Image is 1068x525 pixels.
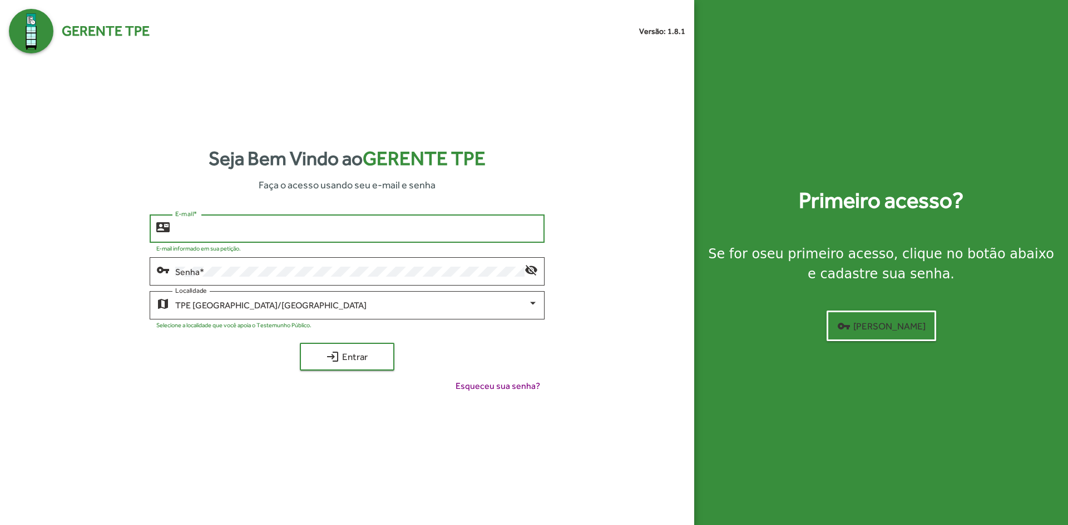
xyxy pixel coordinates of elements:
button: [PERSON_NAME] [827,311,936,341]
button: Entrar [300,343,394,371]
strong: Primeiro acesso? [799,184,963,217]
strong: seu primeiro acesso [760,246,894,262]
strong: Seja Bem Vindo ao [209,144,486,173]
span: [PERSON_NAME] [837,316,926,336]
mat-hint: Selecione a localidade que você apoia o Testemunho Público. [156,322,311,328]
mat-icon: vpn_key [156,263,170,276]
mat-icon: vpn_key [837,319,851,333]
mat-hint: E-mail informado em sua petição. [156,245,241,252]
img: Logo Gerente [9,9,53,53]
span: TPE [GEOGRAPHIC_DATA]/[GEOGRAPHIC_DATA] [175,300,367,311]
mat-icon: visibility_off [525,263,538,276]
span: Entrar [310,347,384,367]
span: Esqueceu sua senha? [456,379,540,393]
small: Versão: 1.8.1 [639,26,685,37]
div: Se for o , clique no botão abaixo e cadastre sua senha. [708,244,1055,284]
span: Gerente TPE [363,147,486,169]
span: Gerente TPE [62,21,150,42]
mat-icon: login [326,350,339,363]
mat-icon: contact_mail [156,220,170,233]
span: Faça o acesso usando seu e-mail e senha [259,177,436,192]
mat-icon: map [156,297,170,310]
